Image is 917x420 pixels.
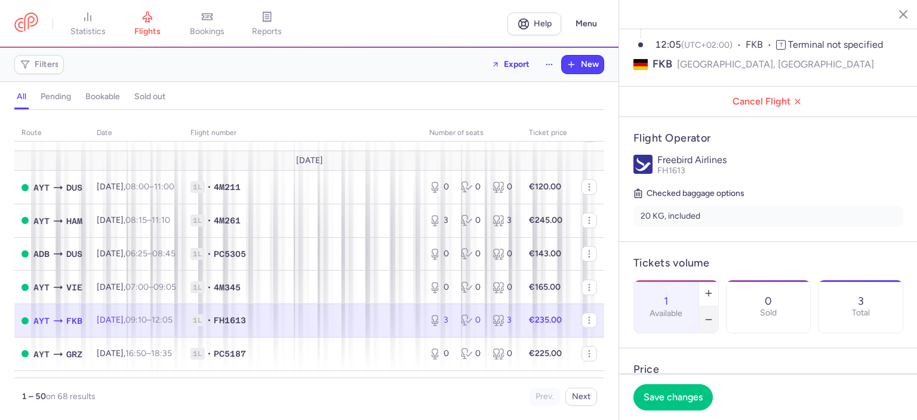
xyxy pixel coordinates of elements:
[125,215,170,225] span: –
[214,181,241,193] span: 4M211
[237,11,297,37] a: reports
[14,124,90,142] th: route
[33,281,50,294] span: AYT
[207,181,211,193] span: •
[429,281,451,293] div: 0
[644,392,703,403] span: Save changes
[765,295,772,307] p: 0
[493,348,515,360] div: 0
[207,314,211,326] span: •
[581,60,599,69] span: New
[97,182,174,192] span: [DATE],
[429,181,451,193] div: 0
[529,315,562,325] strong: €235.00
[657,165,685,176] span: FH1613
[657,155,903,165] p: Freebird Airlines
[134,26,161,37] span: flights
[97,315,173,325] span: [DATE],
[633,206,903,227] li: 20 KG, included
[565,388,597,406] button: Next
[522,124,574,142] th: Ticket price
[655,39,681,50] time: 12:05
[33,247,50,260] span: ADB
[504,60,530,69] span: Export
[422,124,522,142] th: number of seats
[529,388,561,406] button: Prev.
[125,182,174,192] span: –
[629,96,908,107] span: Cancel Flight
[788,39,883,50] span: Terminal not specified
[125,215,147,225] time: 08:15
[66,281,82,294] span: VIE
[529,282,561,292] strong: €165.00
[852,308,870,318] p: Total
[534,19,552,28] span: Help
[21,391,46,401] strong: 1 – 50
[461,348,483,360] div: 0
[760,308,777,318] p: Sold
[66,314,82,327] span: FKB
[154,182,174,192] time: 11:00
[183,124,422,142] th: Flight number
[207,248,211,260] span: •
[214,314,246,326] span: FH1613
[125,282,149,292] time: 07:00
[190,214,205,226] span: 1L
[125,315,173,325] span: –
[207,214,211,226] span: •
[151,348,172,358] time: 18:35
[153,282,176,292] time: 09:05
[33,214,50,228] span: AYT
[66,181,82,194] span: DUS
[125,249,176,259] span: –
[429,348,451,360] div: 0
[653,57,672,72] span: FKB
[33,314,50,327] span: AYT
[529,215,562,225] strong: €245.00
[633,384,713,410] button: Save changes
[461,281,483,293] div: 0
[214,281,241,293] span: 4M345
[85,91,120,102] h4: bookable
[190,281,205,293] span: 1L
[529,348,562,358] strong: €225.00
[633,256,903,270] h4: Tickets volume
[484,55,537,74] button: Export
[97,282,176,292] span: [DATE],
[66,247,82,260] span: DUS
[776,40,786,50] span: T
[296,156,323,165] span: [DATE]
[529,249,561,259] strong: €143.00
[461,181,483,193] div: 0
[33,181,50,194] span: AYT
[493,314,515,326] div: 3
[125,249,147,259] time: 06:25
[134,91,165,102] h4: sold out
[214,348,246,360] span: PC5187
[125,282,176,292] span: –
[633,131,903,145] h4: Flight Operator
[190,348,205,360] span: 1L
[66,214,82,228] span: HAM
[429,314,451,326] div: 3
[633,186,903,201] h5: Checked baggage options
[214,214,241,226] span: 4M261
[493,181,515,193] div: 0
[90,124,183,142] th: date
[190,248,205,260] span: 1L
[97,215,170,225] span: [DATE],
[125,348,146,358] time: 16:50
[125,182,149,192] time: 08:00
[125,348,172,358] span: –
[207,281,211,293] span: •
[568,13,604,35] button: Menu
[70,26,106,37] span: statistics
[429,248,451,260] div: 0
[529,182,561,192] strong: €120.00
[35,60,59,69] span: Filters
[97,249,176,259] span: [DATE],
[97,348,172,358] span: [DATE],
[58,11,118,37] a: statistics
[461,248,483,260] div: 0
[562,56,604,73] button: New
